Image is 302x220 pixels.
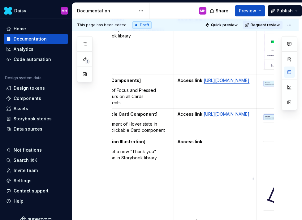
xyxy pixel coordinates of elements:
[95,27,170,39] p: Add Primary Icon Button variant to Storybook library
[132,21,152,29] div: Draft
[14,116,52,122] div: Storybook stories
[14,36,47,42] div: Documentation
[4,166,68,175] a: Invite team
[14,147,42,153] div: Notifications
[4,114,68,124] a: Storybook stories
[95,87,170,106] p: Adding of Focus and Pressed behaviours on all Cards components
[14,26,26,32] div: Home
[211,23,238,28] span: Quick preview
[239,8,256,14] span: Preview
[62,8,67,13] div: MH
[14,188,49,194] div: Contact support
[4,145,68,155] button: Notifications
[4,196,68,206] button: Help
[243,21,283,29] button: Request review
[95,149,170,161] p: Adding of a new “Thank you” Illustration in Storybook library
[251,23,280,28] span: Request review
[204,78,249,83] a: [URL][DOMAIN_NAME]
[203,21,240,29] button: Quick preview
[95,139,145,144] strong: [Animation Illustration]
[4,186,68,196] button: Contact support
[268,5,302,16] button: Publish
[95,78,141,83] strong: [Cards Components]
[14,56,51,63] div: Code automation
[4,83,68,93] a: Design tokens
[14,106,28,112] div: Assets
[207,5,232,16] button: Share
[77,23,127,28] span: This page has been edited.
[4,24,68,34] a: Home
[1,4,71,17] button: DaisyMH
[95,111,157,117] strong: [Clickable Card Component]
[77,8,136,14] div: Documentation
[216,8,228,14] span: Share
[178,111,204,117] strong: Access link:
[5,75,41,80] div: Design system data
[4,176,68,186] a: Settings
[4,7,12,15] img: 8442b5b3-d95e-456d-8131-d61e917d6403.png
[4,155,68,165] button: Search ⌘K
[14,46,33,52] div: Analytics
[95,121,170,133] p: Improvement of Hover state in Default clickable Card component
[14,157,37,163] div: Search ⌘K
[14,178,32,184] div: Settings
[4,54,68,64] a: Code automation
[178,139,204,144] strong: Access link:
[14,167,38,174] div: Invite team
[204,111,249,117] a: [URL][DOMAIN_NAME]
[4,34,68,44] a: Documentation
[178,78,204,83] strong: Access link:
[277,8,293,14] span: Publish
[14,95,41,101] div: Components
[14,8,26,14] div: Daisy
[14,126,42,132] div: Data sources
[14,85,45,91] div: Design tokens
[4,124,68,134] a: Data sources
[235,5,265,16] button: Preview
[200,8,205,13] div: MH
[14,198,24,204] div: Help
[4,44,68,54] a: Analytics
[85,59,90,64] span: 5
[4,104,68,114] a: Assets
[4,93,68,103] a: Components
